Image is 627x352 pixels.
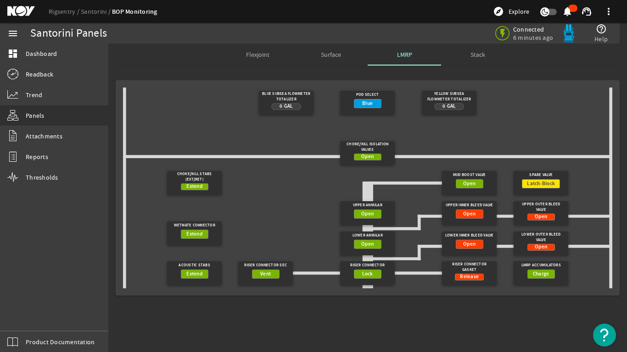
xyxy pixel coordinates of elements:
div: Riser Connector [343,261,392,269]
span: Help [594,34,608,44]
span: 0 [280,103,282,110]
mat-icon: notifications [562,6,573,17]
span: Extend [186,269,202,279]
span: Gal [447,103,456,110]
span: 0 [442,103,445,110]
span: Connected [513,25,553,33]
span: Dashboard [26,49,57,58]
div: Lower Inner Bleed Valve [445,231,494,240]
span: Flexjoint [246,51,269,58]
div: Spare Valve [516,171,565,179]
span: Panels [26,111,45,120]
span: Charge [533,269,549,279]
span: Latch-Block [527,179,555,188]
img: Bluepod.svg [560,24,578,43]
span: Blue [362,99,373,108]
div: Santorini Panels [30,29,107,38]
span: 6 minutes ago [513,33,553,42]
span: Readback [26,70,53,79]
button: Explore [489,4,533,19]
div: Mud Boost Valve [445,171,494,179]
div: Lower Outer Bleed Valve [516,231,565,244]
span: Open [361,152,374,161]
div: Riser Connector Sec [241,261,290,269]
span: Open [463,179,476,188]
span: Reports [26,152,48,161]
span: Open [361,240,374,249]
span: Thresholds [26,173,58,182]
a: Santorini [81,7,112,16]
span: Trend [26,90,42,99]
a: Rigsentry [49,7,81,16]
div: Upper Inner Bleed Valve [445,201,494,209]
div: Wetmate Connector [170,221,219,230]
button: Open Resource Center [593,324,616,346]
a: BOP Monitoring [112,7,157,16]
span: Open [535,242,547,252]
div: Pod Select [343,91,392,99]
span: Open [463,209,476,219]
span: Explore [509,7,529,16]
span: Vent [260,269,271,279]
mat-icon: support_agent [581,6,592,17]
div: Lower Annular [343,231,392,240]
div: Choke/Kill Stabs (Ext/Ret) [170,171,219,183]
span: Lock [362,269,373,279]
span: Extend [186,230,202,239]
div: LMRP Accumulators [516,261,565,269]
div: Acoustic Stabs [170,261,219,269]
div: Riser Connector Gasket [445,261,494,274]
mat-icon: menu [7,28,18,39]
div: Upper Annular [343,201,392,209]
mat-icon: help_outline [596,23,607,34]
span: Open [535,212,547,221]
span: Extend [186,182,202,191]
span: Release [460,272,479,281]
mat-icon: explore [493,6,504,17]
span: Open [463,240,476,249]
button: more_vert [598,0,620,22]
span: Product Documentation [26,337,95,346]
div: Blue Subsea Flowmeter Totalizer [262,91,311,103]
mat-icon: dashboard [7,48,18,59]
span: Attachments [26,132,62,141]
span: Stack [470,51,485,58]
span: Open [361,209,374,219]
div: Upper Outer Bleed Valve [516,201,565,214]
div: Choke/Kill Isolation Valves [343,141,392,154]
div: Yellow Subsea Flowmeter Totalizer [425,91,474,103]
span: Surface [321,51,341,58]
span: LMRP [397,51,412,58]
span: Gal [284,103,293,110]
